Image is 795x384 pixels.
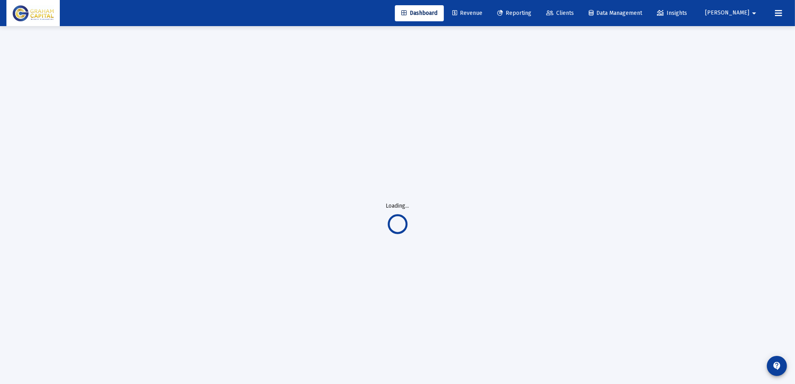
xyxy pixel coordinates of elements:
a: Dashboard [395,5,444,21]
span: [PERSON_NAME] [705,10,749,16]
span: Dashboard [401,10,437,16]
mat-icon: arrow_drop_down [749,5,759,21]
span: Insights [657,10,687,16]
a: Data Management [582,5,649,21]
button: [PERSON_NAME] [695,5,769,21]
a: Clients [540,5,580,21]
mat-icon: contact_support [772,361,782,371]
span: Clients [546,10,574,16]
a: Revenue [446,5,489,21]
span: Reporting [497,10,531,16]
a: Reporting [491,5,538,21]
span: Data Management [589,10,642,16]
a: Insights [651,5,693,21]
img: Dashboard [12,5,54,21]
span: Revenue [452,10,482,16]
